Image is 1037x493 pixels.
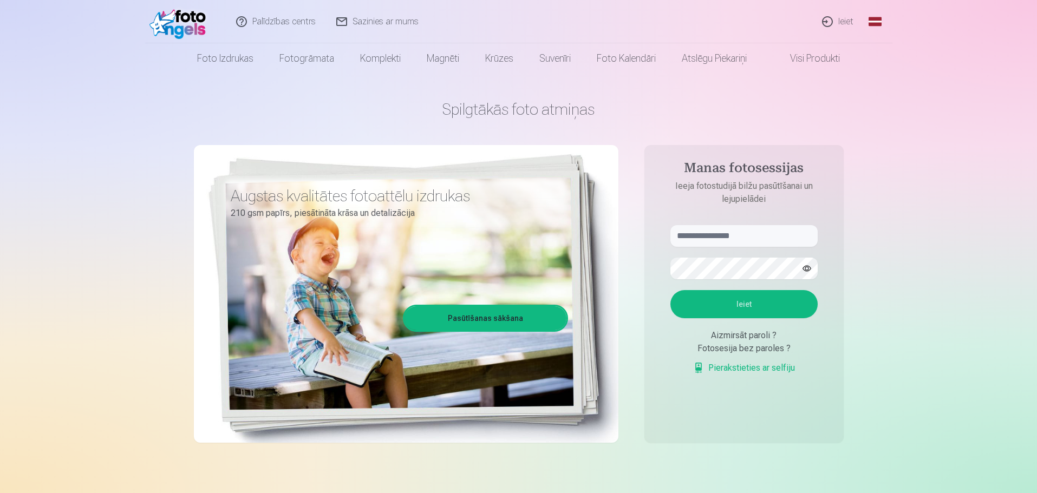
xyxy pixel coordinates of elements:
a: Komplekti [347,43,414,74]
p: Ieeja fotostudijā bilžu pasūtīšanai un lejupielādei [660,180,829,206]
h4: Manas fotosessijas [660,160,829,180]
a: Krūzes [472,43,526,74]
a: Visi produkti [760,43,853,74]
div: Fotosesija bez paroles ? [670,342,818,355]
button: Ieiet [670,290,818,318]
img: /fa1 [149,4,212,39]
a: Foto izdrukas [184,43,266,74]
h1: Spilgtākās foto atmiņas [194,100,844,119]
div: Aizmirsāt paroli ? [670,329,818,342]
a: Magnēti [414,43,472,74]
a: Pierakstieties ar selfiju [693,361,795,374]
a: Suvenīri [526,43,584,74]
a: Atslēgu piekariņi [669,43,760,74]
a: Foto kalendāri [584,43,669,74]
a: Pasūtīšanas sākšana [405,306,566,330]
p: 210 gsm papīrs, piesātināta krāsa un detalizācija [231,206,560,221]
a: Fotogrāmata [266,43,347,74]
h3: Augstas kvalitātes fotoattēlu izdrukas [231,186,560,206]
